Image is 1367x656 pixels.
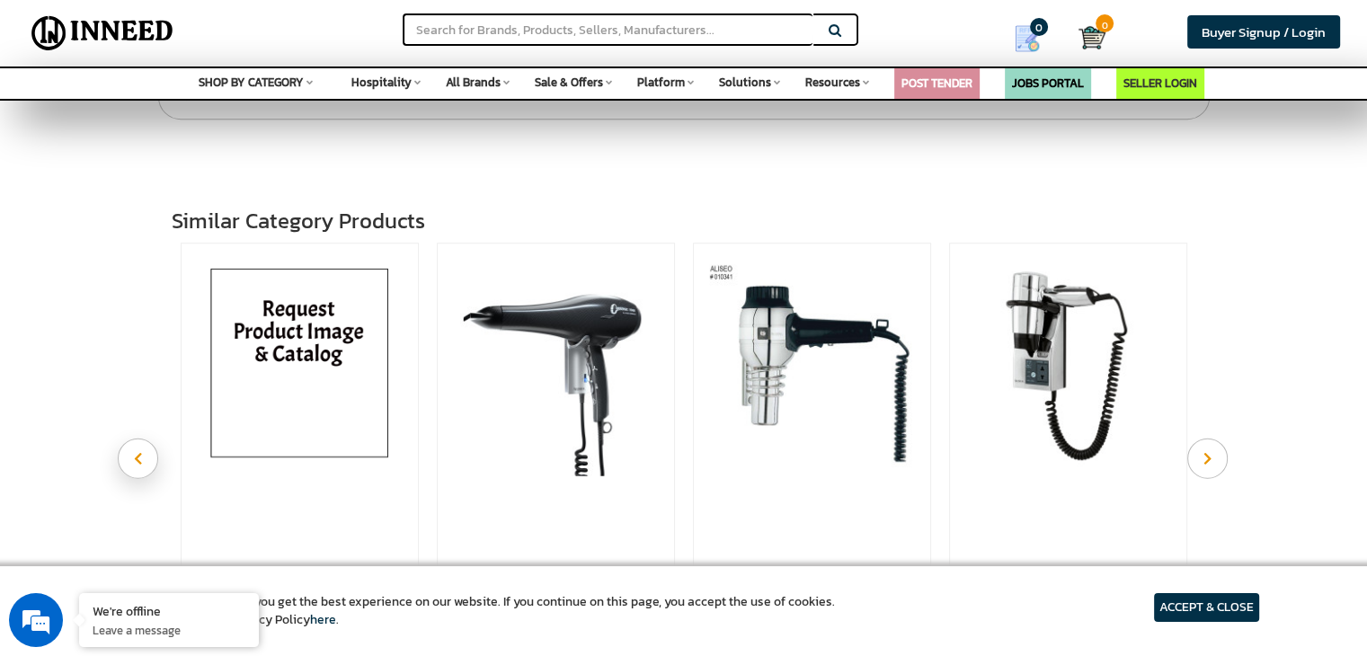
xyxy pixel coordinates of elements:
article: We use cookies to ensure you get the best experience on our website. If you continue on this page... [108,593,835,629]
span: Solutions [719,74,771,91]
a: JOBS PORTAL [1012,75,1084,92]
span: Hospitality [351,74,412,91]
img: ALISEO Phoenix-R 1200W Hair Dryer [959,258,1177,476]
img: Show My Quotes [1014,25,1041,52]
span: 0 [1030,18,1048,36]
span: Buyer Signup / Login [1202,22,1326,42]
div: Leave a message [93,101,302,124]
div: Minimize live chat window [295,9,338,52]
span: Resources [805,74,860,91]
span: We are offline. Please leave us a message. [38,208,314,389]
a: POST TENDER [901,75,972,92]
a: here [310,610,336,629]
article: ACCEPT & CLOSE [1154,593,1259,622]
span: SHOP BY CATEGORY [199,74,304,91]
span: Sale & Offers [535,74,603,91]
img: ALISEO Carbonic-1900 1900W Hair Dryer [447,258,665,476]
button: Next [1187,438,1228,478]
img: EASTON ES1005 Hair Dryer WIth Power indicator light [191,250,409,483]
a: SELLER LOGIN [1123,75,1197,92]
input: Search for Brands, Products, Sellers, Manufacturers... [403,13,812,46]
img: Cart [1079,24,1105,51]
div: We're offline [93,602,245,619]
span: 0 [1096,14,1114,32]
img: Inneed.Market [24,11,181,56]
a: my Quotes 0 [990,18,1079,59]
a: Cart 0 [1079,18,1092,58]
span: Platform [637,74,685,91]
img: salesiqlogo_leal7QplfZFryJ6FIlVepeu7OftD7mt8q6exU6-34PB8prfIgodN67KcxXM9Y7JQ_.png [124,434,137,445]
textarea: Type your message and click 'Submit' [9,453,342,516]
img: ALISEO Nostalgie Ionic Hair Dryer [703,258,921,476]
em: Submit [263,516,326,540]
span: All Brands [446,74,501,91]
button: Previous [118,438,158,478]
h3: Similar Category Products [172,209,1196,233]
a: Buyer Signup / Login [1187,15,1340,49]
img: logo_Zg8I0qSkbAqR2WFHt3p6CTuqpyXMFPubPcD2OT02zFN43Cy9FUNNG3NEPhM_Q1qe_.png [31,108,75,118]
p: Leave a message [93,622,245,638]
em: Driven by SalesIQ [141,433,228,446]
